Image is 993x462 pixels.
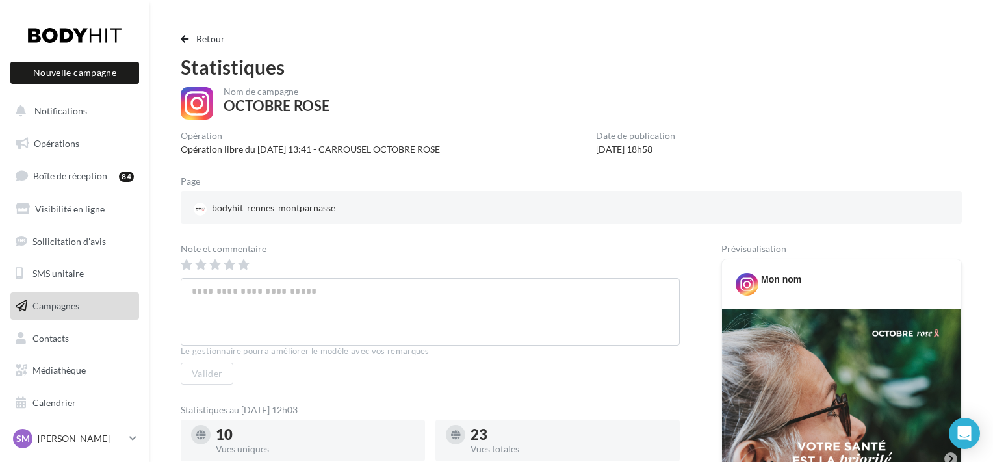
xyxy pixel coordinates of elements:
[32,268,84,279] span: SMS unitaire
[224,99,330,113] div: OCTOBRE ROSE
[196,33,226,44] span: Retour
[8,162,142,190] a: Boîte de réception84
[8,325,142,352] a: Contacts
[471,428,669,442] div: 23
[191,199,338,218] div: bodyhit_rennes_montparnasse
[119,172,134,182] div: 84
[38,432,124,445] p: [PERSON_NAME]
[8,196,142,223] a: Visibilité en ligne
[8,130,142,157] a: Opérations
[8,97,136,125] button: Notifications
[8,389,142,417] a: Calendrier
[181,244,680,253] div: Note et commentaire
[32,300,79,311] span: Campagnes
[10,426,139,451] a: SM [PERSON_NAME]
[949,418,980,449] div: Open Intercom Messenger
[181,31,231,47] button: Retour
[721,244,962,253] div: Prévisualisation
[181,131,440,140] div: Opération
[35,203,105,214] span: Visibilité en ligne
[596,131,675,140] div: Date de publication
[8,292,142,320] a: Campagnes
[181,177,211,186] div: Page
[8,357,142,384] a: Médiathèque
[8,228,142,255] a: Sollicitation d'avis
[181,143,440,156] div: Opération libre du [DATE] 13:41 - CARROUSEL OCTOBRE ROSE
[32,235,106,246] span: Sollicitation d'avis
[10,62,139,84] button: Nouvelle campagne
[34,138,79,149] span: Opérations
[34,105,87,116] span: Notifications
[224,87,330,96] div: Nom de campagne
[216,444,415,454] div: Vues uniques
[181,346,680,357] div: Le gestionnaire pourra améliorer le modèle avec vos remarques
[181,363,233,385] button: Valider
[32,333,69,344] span: Contacts
[8,260,142,287] a: SMS unitaire
[33,170,107,181] span: Boîte de réception
[181,405,680,415] div: Statistiques au [DATE] 12h03
[191,199,445,218] a: bodyhit_rennes_montparnasse
[32,397,76,408] span: Calendrier
[471,444,669,454] div: Vues totales
[181,57,962,77] div: Statistiques
[596,143,675,156] div: [DATE] 18h58
[32,365,86,376] span: Médiathèque
[761,273,801,286] div: Mon nom
[16,432,30,445] span: SM
[216,428,415,442] div: 10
